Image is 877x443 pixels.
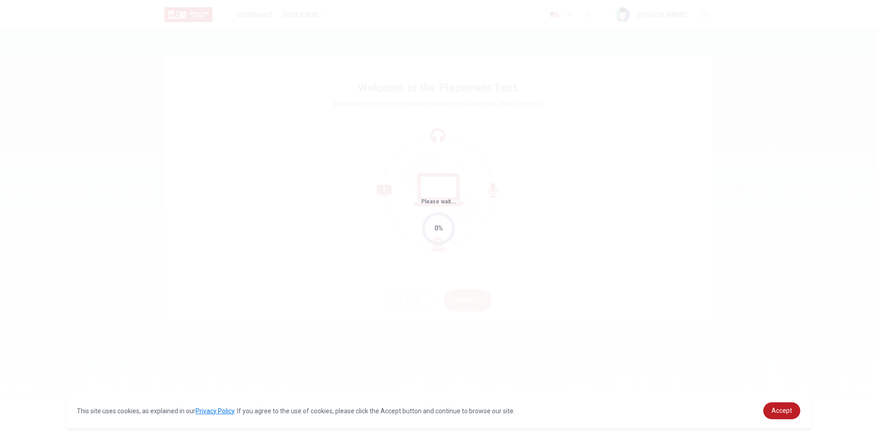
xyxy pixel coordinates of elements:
[434,223,443,234] div: 0%
[421,198,456,205] span: Please wait...
[66,393,811,428] div: cookieconsent
[77,407,515,415] span: This site uses cookies, as explained in our . If you agree to the use of cookies, please click th...
[771,407,792,414] span: Accept
[195,407,234,415] a: Privacy Policy
[763,402,800,419] a: dismiss cookie message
